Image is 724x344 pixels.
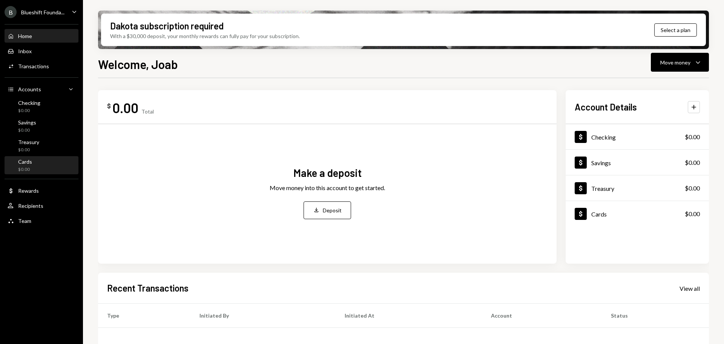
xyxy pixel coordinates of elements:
div: $0.00 [18,127,36,134]
h2: Recent Transactions [107,282,189,294]
div: $0.00 [685,184,700,193]
div: Cards [591,210,607,218]
a: Team [5,214,78,227]
div: Make a deposit [293,166,362,180]
div: Recipients [18,203,43,209]
th: Initiated At [336,304,482,328]
a: Cards$0.00 [5,156,78,174]
th: Status [602,304,709,328]
div: View all [680,285,700,292]
div: Move money into this account to get started. [270,183,385,192]
div: Checking [18,100,40,106]
div: Inbox [18,48,32,54]
div: B [5,6,17,18]
div: Team [18,218,31,224]
button: Move money [651,53,709,72]
div: Accounts [18,86,41,92]
h1: Welcome, Joab [98,57,178,72]
th: Type [98,304,190,328]
div: Cards [18,158,32,165]
a: Checking$0.00 [566,124,709,149]
div: Deposit [323,206,342,214]
div: Home [18,33,32,39]
a: Rewards [5,184,78,197]
div: Blueshift Founda... [21,9,64,15]
a: Transactions [5,59,78,73]
a: Recipients [5,199,78,212]
a: Treasury$0.00 [566,175,709,201]
th: Initiated By [190,304,336,328]
div: Treasury [18,139,39,145]
div: Treasury [591,185,614,192]
button: Select a plan [654,23,697,37]
a: Savings$0.00 [566,150,709,175]
div: $0.00 [18,147,39,153]
div: Checking [591,134,616,141]
a: View all [680,284,700,292]
div: $ [107,102,111,110]
div: Rewards [18,187,39,194]
div: Dakota subscription required [110,20,224,32]
div: With a $30,000 deposit, your monthly rewards can fully pay for your subscription. [110,32,300,40]
div: Total [141,108,154,115]
a: Savings$0.00 [5,117,78,135]
th: Account [482,304,602,328]
div: $0.00 [18,107,40,114]
a: Inbox [5,44,78,58]
div: Savings [18,119,36,126]
div: $0.00 [685,209,700,218]
a: Accounts [5,82,78,96]
div: 0.00 [112,99,138,116]
h2: Account Details [575,101,637,113]
a: Cards$0.00 [566,201,709,226]
div: $0.00 [18,166,32,173]
div: Move money [660,58,690,66]
div: Transactions [18,63,49,69]
div: $0.00 [685,158,700,167]
div: Savings [591,159,611,166]
a: Home [5,29,78,43]
a: Checking$0.00 [5,97,78,115]
div: $0.00 [685,132,700,141]
a: Treasury$0.00 [5,137,78,155]
button: Deposit [304,201,351,219]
